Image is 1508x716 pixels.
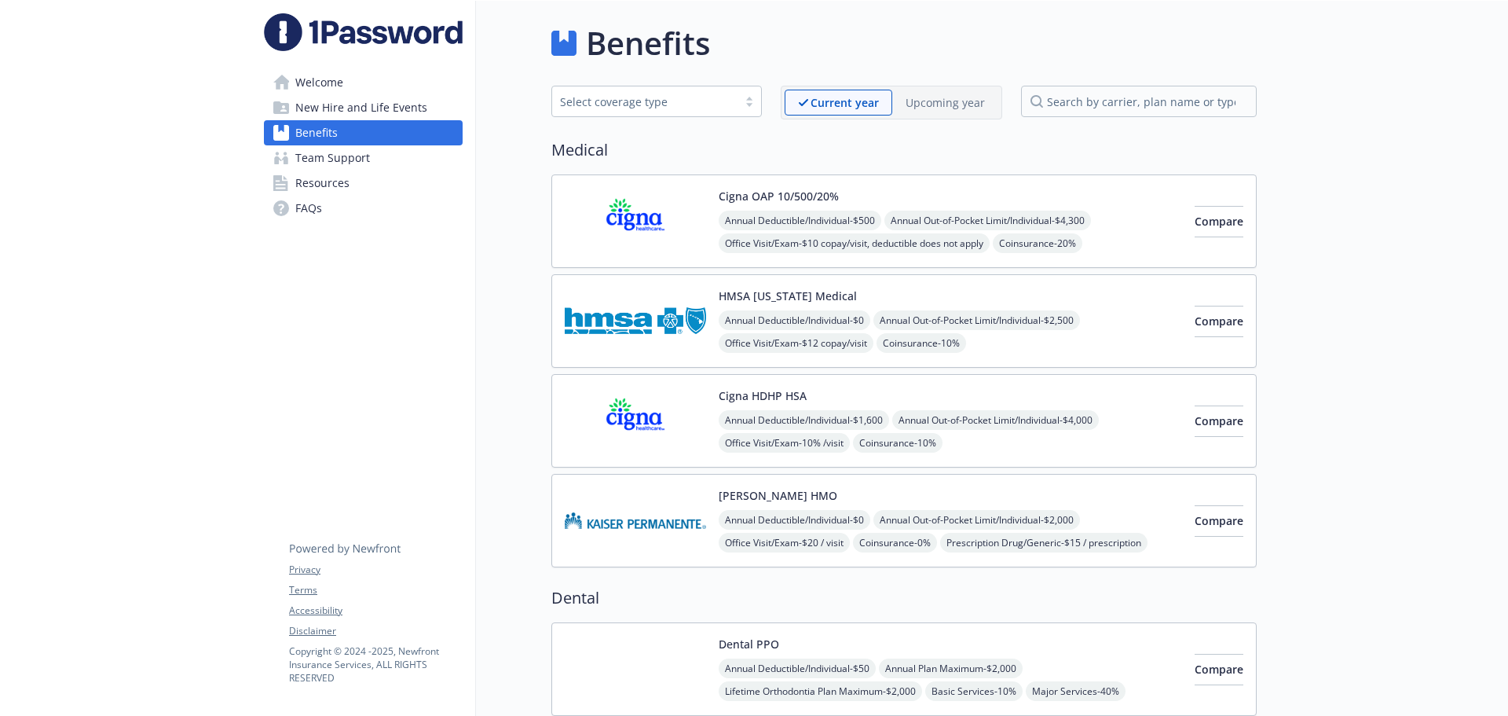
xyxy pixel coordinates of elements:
img: Kaiser Permanente Insurance Company carrier logo [565,487,706,554]
h2: Medical [551,138,1257,162]
a: Privacy [289,563,462,577]
div: Select coverage type [560,94,730,110]
a: FAQs [264,196,463,221]
p: Upcoming year [906,94,985,111]
img: CIGNA carrier logo [565,387,706,454]
p: Copyright © 2024 - 2025 , Newfront Insurance Services, ALL RIGHTS RESERVED [289,644,462,685]
span: Office Visit/Exam - 10% /visit [719,433,850,453]
span: Compare [1195,314,1243,329]
a: Benefits [264,120,463,145]
span: Coinsurance - 10% [877,333,966,353]
span: Annual Deductible/Individual - $0 [719,310,870,330]
span: Annual Deductible/Individual - $1,600 [719,410,889,430]
button: Cigna HDHP HSA [719,387,807,404]
button: Compare [1195,654,1243,685]
span: Coinsurance - 10% [853,433,942,453]
button: Dental PPO [719,636,779,652]
span: Annual Plan Maximum - $2,000 [879,659,1023,678]
span: Annual Deductible/Individual - $0 [719,510,870,530]
span: Annual Out-of-Pocket Limit/Individual - $4,000 [892,410,1099,430]
span: FAQs [295,196,322,221]
img: CIGNA carrier logo [565,188,706,255]
span: Annual Deductible/Individual - $50 [719,659,876,678]
span: Annual Out-of-Pocket Limit/Individual - $4,300 [884,211,1091,230]
span: Office Visit/Exam - $12 copay/visit [719,333,873,353]
span: Major Services - 40% [1026,681,1126,701]
span: Annual Deductible/Individual - $500 [719,211,881,230]
img: Guardian carrier logo [565,636,706,703]
button: Cigna OAP 10/500/20% [719,188,839,204]
span: Prescription Drug/Generic - $15 / prescription [940,533,1147,553]
span: Lifetime Orthodontia Plan Maximum - $2,000 [719,681,922,701]
button: Compare [1195,206,1243,237]
span: Coinsurance - 0% [853,533,937,553]
button: Compare [1195,505,1243,537]
a: Accessibility [289,604,462,618]
button: Compare [1195,406,1243,437]
span: Coinsurance - 20% [993,233,1082,253]
span: Annual Out-of-Pocket Limit/Individual - $2,000 [873,510,1080,530]
a: Terms [289,583,462,597]
button: HMSA [US_STATE] Medical [719,288,857,304]
span: Basic Services - 10% [925,681,1023,701]
span: Compare [1195,413,1243,428]
a: Welcome [264,70,463,95]
h1: Benefits [586,20,710,67]
button: [PERSON_NAME] HMO [719,487,837,504]
span: Resources [295,171,350,196]
button: Compare [1195,306,1243,337]
p: Current year [811,94,879,111]
span: Benefits [295,120,338,145]
span: Office Visit/Exam - $20 / visit [719,533,850,553]
span: New Hire and Life Events [295,95,427,120]
a: Resources [264,171,463,196]
span: Compare [1195,214,1243,229]
a: Team Support [264,145,463,171]
span: Team Support [295,145,370,171]
span: Welcome [295,70,343,95]
img: Hawaii Medical Service Association carrier logo [565,288,706,354]
span: Compare [1195,662,1243,677]
span: Annual Out-of-Pocket Limit/Individual - $2,500 [873,310,1080,330]
a: New Hire and Life Events [264,95,463,120]
h2: Dental [551,586,1257,610]
a: Disclaimer [289,624,462,638]
span: Office Visit/Exam - $10 copay/visit, deductible does not apply [719,233,990,253]
input: search by carrier, plan name or type [1021,86,1257,117]
span: Compare [1195,513,1243,528]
